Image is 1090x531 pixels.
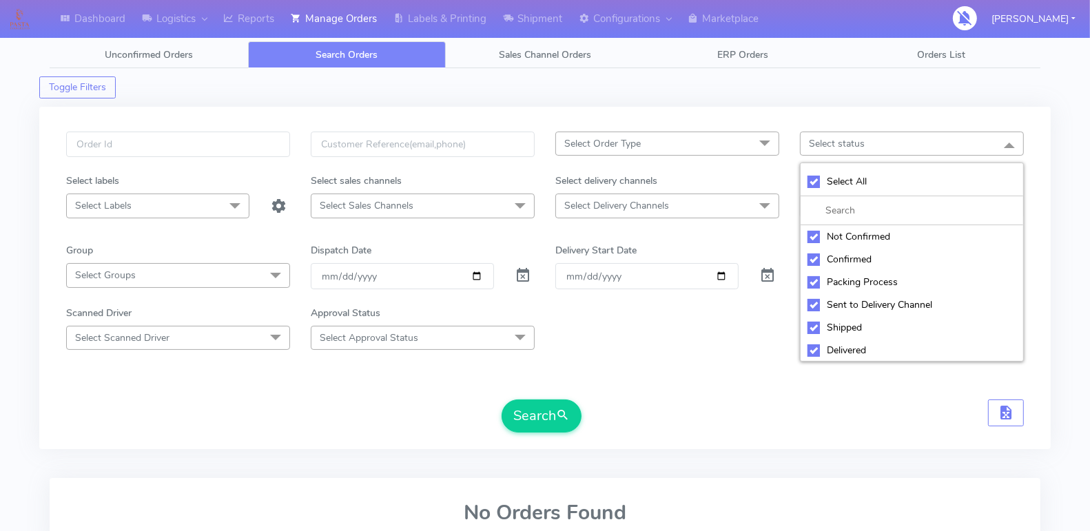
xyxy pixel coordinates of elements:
label: Select labels [66,174,119,188]
input: Order Id [66,132,290,157]
div: Shipped [808,320,1016,335]
input: multiselect-search [808,203,1016,218]
span: Select Approval Status [320,331,418,344]
span: Select Delivery Channels [564,199,669,212]
button: Toggle Filters [39,76,116,98]
span: Select Order Type [564,137,641,150]
button: [PERSON_NAME] [981,5,1086,33]
span: Select Scanned Driver [75,331,169,344]
span: Sales Channel Orders [499,48,591,61]
div: Select All [808,174,1016,189]
span: Select Sales Channels [320,199,413,212]
span: Select Labels [75,199,132,212]
span: ERP Orders [718,48,769,61]
span: Select status [809,137,865,150]
label: Scanned Driver [66,306,132,320]
label: Group [66,243,93,258]
label: Dispatch Date [311,243,371,258]
button: Search [502,399,582,433]
span: Select Groups [75,269,136,282]
div: Packing Process [808,275,1016,289]
label: Select sales channels [311,174,402,188]
input: Customer Reference(email,phone) [311,132,535,157]
div: Delivered [808,343,1016,357]
label: Select delivery channels [555,174,657,188]
div: Confirmed [808,252,1016,267]
div: Sent to Delivery Channel [808,298,1016,312]
h2: No Orders Found [66,501,1024,524]
label: Approval Status [311,306,380,320]
span: Orders List [917,48,965,61]
span: Search Orders [316,48,378,61]
div: Not Confirmed [808,229,1016,244]
ul: Tabs [50,41,1040,68]
label: Delivery Start Date [555,243,637,258]
span: Unconfirmed Orders [105,48,193,61]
